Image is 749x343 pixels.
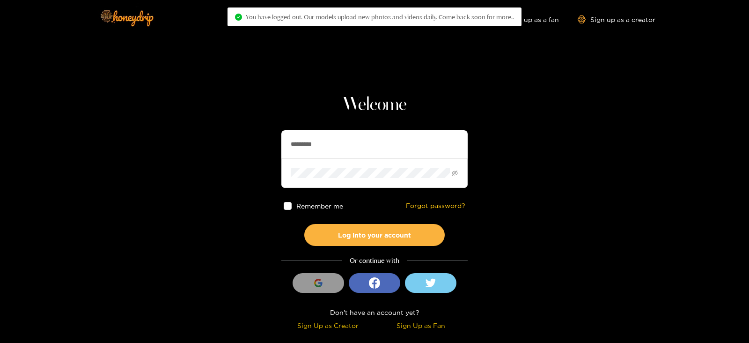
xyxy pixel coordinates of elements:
[281,255,468,266] div: Or continue with
[235,14,242,21] span: check-circle
[452,170,458,176] span: eye-invisible
[246,13,514,21] span: You have logged out. Our models upload new photos and videos daily. Come back soon for more..
[304,224,445,246] button: Log into your account
[495,15,559,23] a: Sign up as a fan
[377,320,465,331] div: Sign Up as Fan
[406,202,465,210] a: Forgot password?
[281,307,468,318] div: Don't have an account yet?
[284,320,372,331] div: Sign Up as Creator
[281,94,468,116] h1: Welcome
[578,15,655,23] a: Sign up as a creator
[296,202,343,209] span: Remember me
